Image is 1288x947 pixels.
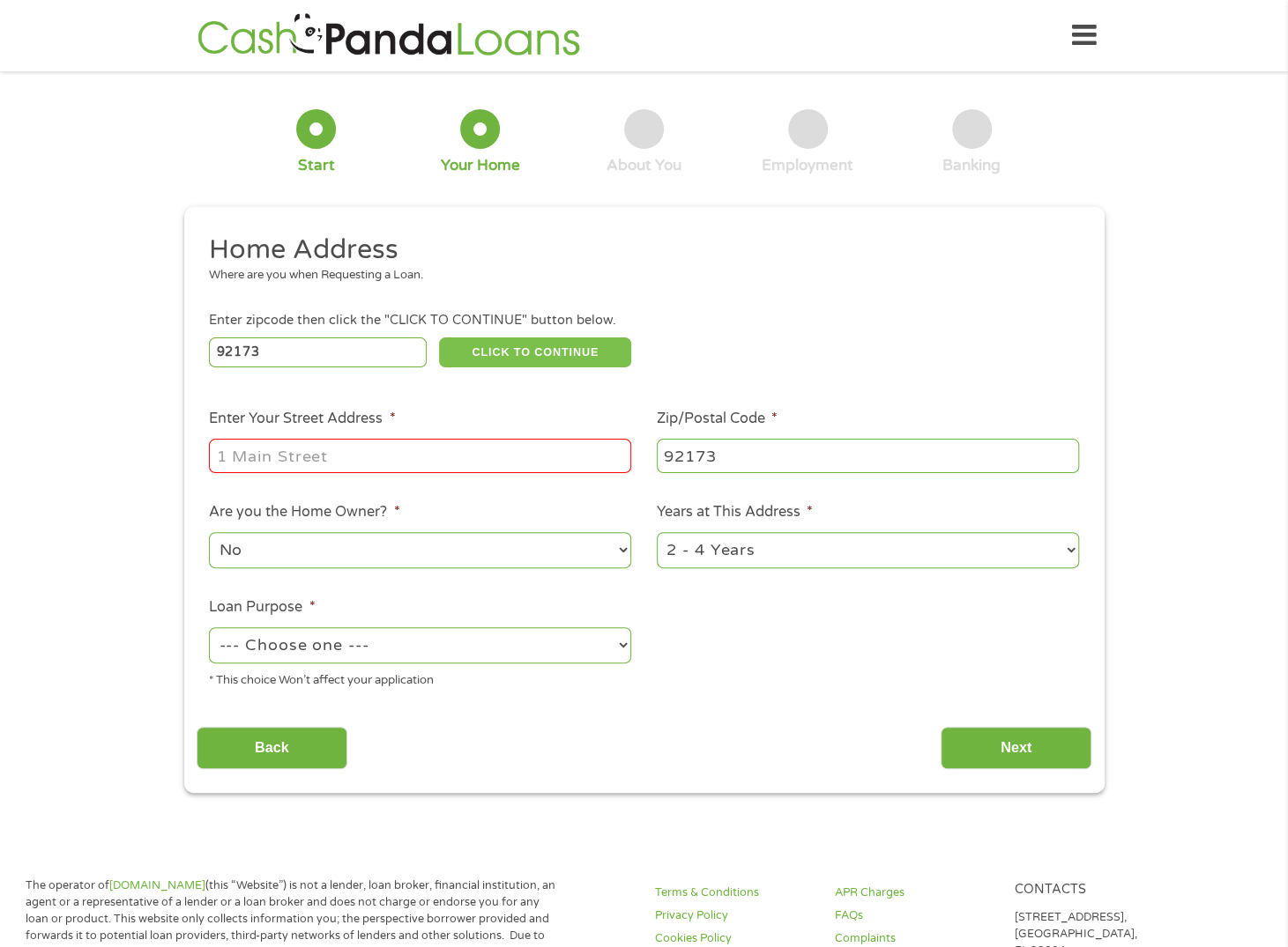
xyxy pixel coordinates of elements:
a: Terms & Conditions [655,884,814,901]
div: Banking [942,156,1001,175]
button: CLICK TO CONTINUE [439,337,631,367]
a: FAQs [835,907,994,924]
img: GetLoanNow Logo [192,11,585,61]
label: Enter Your Street Address [209,410,395,428]
input: Next [941,727,1091,770]
div: About You [607,156,681,175]
input: Enter Zipcode (e.g 01510) [209,337,427,367]
label: Years at This Address [657,503,813,522]
div: Employment [762,156,853,175]
a: Privacy Policy [655,907,814,924]
label: Loan Purpose [209,598,315,617]
a: Cookies Policy [655,930,814,947]
a: APR Charges [835,884,994,901]
label: Are you the Home Owner? [209,503,399,522]
div: Your Home [441,156,520,175]
a: [DOMAIN_NAME] [109,878,205,892]
div: Start [298,156,335,175]
div: * This choice Won’t affect your application [209,666,631,690]
div: Where are you when Requesting a Loan. [209,267,1066,285]
input: Back [197,727,347,770]
h2: Home Address [209,233,1066,268]
label: Zip/Postal Code [657,410,778,428]
input: 1 Main Street [209,439,631,472]
h4: Contacts [1014,882,1173,899]
div: Enter zipcode then click the "CLICK TO CONTINUE" button below. [209,311,1078,330]
a: Complaints [835,930,994,947]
